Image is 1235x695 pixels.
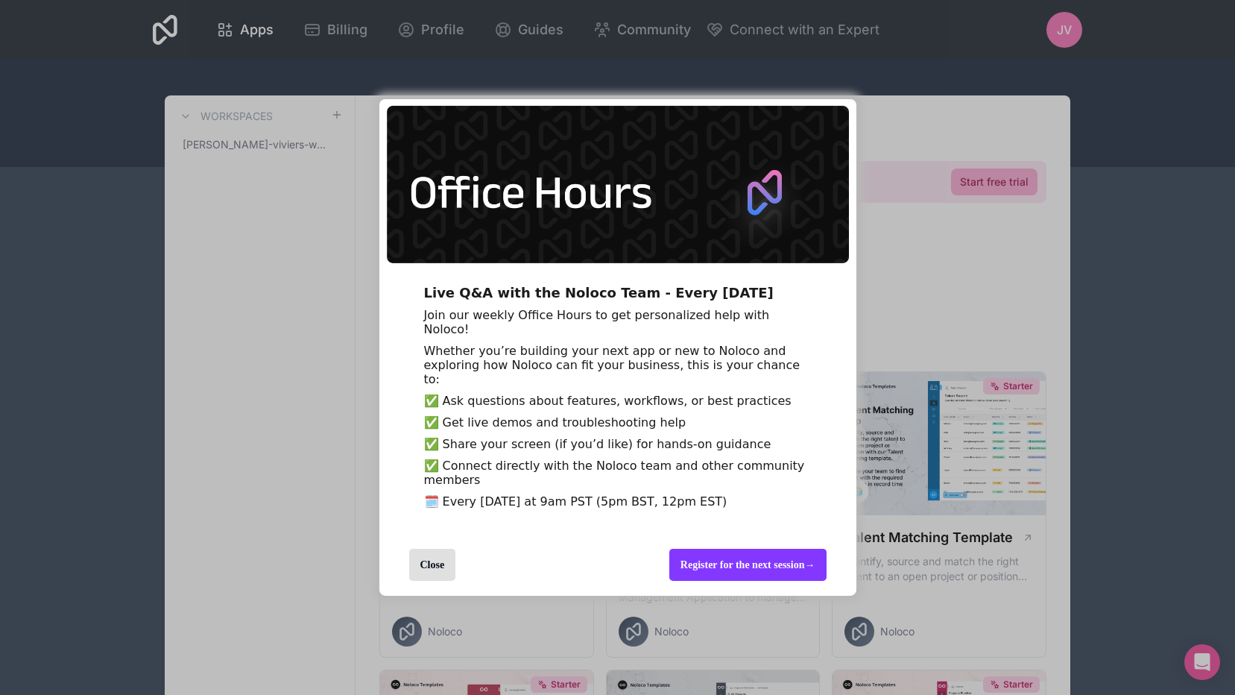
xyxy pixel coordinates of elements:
span: ✅ Get live demos and troubleshooting help [424,415,686,430]
span: Join our weekly Office Hours to get personalized help with Noloco! [424,308,770,336]
div: entering modal [379,99,856,596]
span: Whether you’re building your next app or new to Noloco and exploring how Noloco can fit your busi... [424,344,800,386]
span: 🗓️ Every [DATE] at 9am PST (5pm BST, 12pm EST) [424,494,727,509]
div: Close [409,549,456,581]
span: ✅ Ask questions about features, workflows, or best practices [424,394,792,408]
span: Live Q&A with the Noloco Team - Every [DATE] [424,285,774,301]
div: Register for the next session → [669,549,827,581]
span: ✅ Share your screen (if you’d like) for hands-on guidance [424,437,771,451]
img: 5446233340985343.png [387,106,849,263]
span: ✅ Connect directly with the Noloco team and other community members [424,459,805,487]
